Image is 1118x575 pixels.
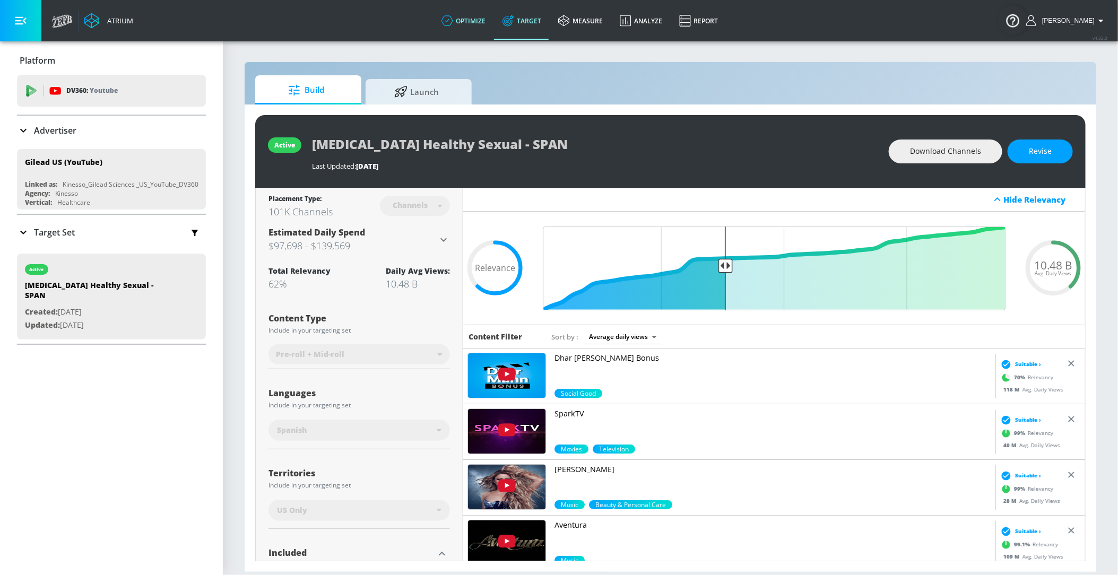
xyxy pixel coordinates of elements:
[1015,472,1041,480] span: Suitable ›
[268,389,450,397] div: Languages
[1014,429,1028,437] span: 99 %
[17,215,206,250] div: Target Set
[1035,271,1072,276] span: Avg. Daily Views
[268,482,450,489] div: Include in your targeting set
[998,553,1063,561] div: Avg. Daily Views
[25,180,57,189] div: Linked as:
[538,226,1011,310] input: Final Threshold
[554,464,991,475] p: [PERSON_NAME]
[268,420,450,441] div: Spanish
[998,386,1063,394] div: Avg. Daily Views
[1003,386,1022,393] span: 118 M
[998,471,1041,481] div: Suitable ›
[671,2,726,40] a: Report
[1015,416,1041,424] span: Suitable ›
[268,194,333,205] div: Placement Type:
[593,445,635,454] div: 70.0%
[998,425,1053,441] div: Relevancy
[554,408,991,419] p: SparkTV
[468,409,545,454] img: UUWNfGgSlhT5VOlvi0pmBQdw
[17,254,206,339] div: active[MEDICAL_DATA] Healthy Sexual - SPANCreated:[DATE]Updated:[DATE]
[268,238,437,253] h3: $97,698 - $139,569
[554,445,588,454] div: 99.0%
[554,353,991,363] p: Dhar [PERSON_NAME] Bonus
[554,556,585,565] span: Music
[998,370,1053,386] div: Relevancy
[268,314,450,323] div: Content Type
[268,205,333,218] div: 101K Channels
[268,327,450,334] div: Include in your targeting set
[276,349,344,360] span: Pre-roll + Mid-roll
[17,46,206,75] div: Platform
[268,548,434,557] div: Included
[468,353,545,398] img: UU_J_2HxLExDed9fITZTUDXQ
[1014,485,1028,493] span: 99 %
[17,149,206,210] div: Gilead US (YouTube)Linked as:Kinesso_Gilead Sciences _US_YouTube_DV360Agency:KinessoVertical:Heal...
[34,125,76,136] p: Advertiser
[589,500,672,509] span: Beauty & Personal Care
[550,2,611,40] a: measure
[998,441,1060,449] div: Avg. Daily Views
[1038,17,1095,24] span: login as: veronica.hernandez@zefr.com
[1029,145,1052,158] span: Revise
[277,425,307,435] span: Spanish
[1003,553,1022,560] span: 109 M
[387,201,433,210] div: Channels
[274,141,295,150] div: active
[469,332,522,342] h6: Content Filter
[1004,194,1079,205] div: Hide Relevancy
[20,55,55,66] p: Platform
[66,85,118,97] p: DV360:
[998,497,1060,505] div: Avg. Daily Views
[554,500,585,509] span: Music
[268,226,450,253] div: Estimated Daily Spend$97,698 - $139,569
[554,500,585,509] div: 99.0%
[554,353,991,389] a: Dhar [PERSON_NAME] Bonus
[17,75,206,107] div: DV360: Youtube
[17,116,206,145] div: Advertiser
[25,189,50,198] div: Agency:
[1003,441,1019,449] span: 40 M
[25,198,52,207] div: Vertical:
[356,161,378,171] span: [DATE]
[25,157,102,167] div: Gilead US (YouTube)
[554,520,991,530] p: Aventura
[25,307,58,317] span: Created:
[1008,140,1073,163] button: Revise
[376,79,457,104] span: Launch
[90,85,118,96] p: Youtube
[268,469,450,477] div: Territories
[268,402,450,408] div: Include in your targeting set
[494,2,550,40] a: Target
[386,266,450,276] div: Daily Avg Views:
[268,226,365,238] span: Estimated Daily Spend
[57,198,90,207] div: Healthcare
[55,189,78,198] div: Kinesso
[25,306,174,319] p: [DATE]
[277,505,307,516] span: US Only
[463,188,1085,212] div: Hide Relevancy
[551,332,578,342] span: Sort by
[1093,35,1107,41] span: v 4.32.0
[84,13,133,29] a: Atrium
[266,77,346,103] span: Build
[998,415,1041,425] div: Suitable ›
[468,520,545,565] img: UUX_gHEqsNCpJl-DWf5EN2Ww
[1026,14,1107,27] button: [PERSON_NAME]
[386,277,450,290] div: 10.48 B
[1014,373,1028,381] span: 70 %
[554,389,602,398] div: 70.0%
[312,161,878,171] div: Last Updated:
[910,145,981,158] span: Download Channels
[889,140,1002,163] button: Download Channels
[63,180,198,189] div: Kinesso_Gilead Sciences _US_YouTube_DV360
[30,267,44,272] div: active
[1003,497,1019,504] span: 28 M
[1035,260,1072,271] span: 10.48 B
[554,445,588,454] span: Movies
[589,500,672,509] div: 70.0%
[998,526,1041,537] div: Suitable ›
[268,266,331,276] div: Total Relevancy
[34,226,75,238] p: Target Set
